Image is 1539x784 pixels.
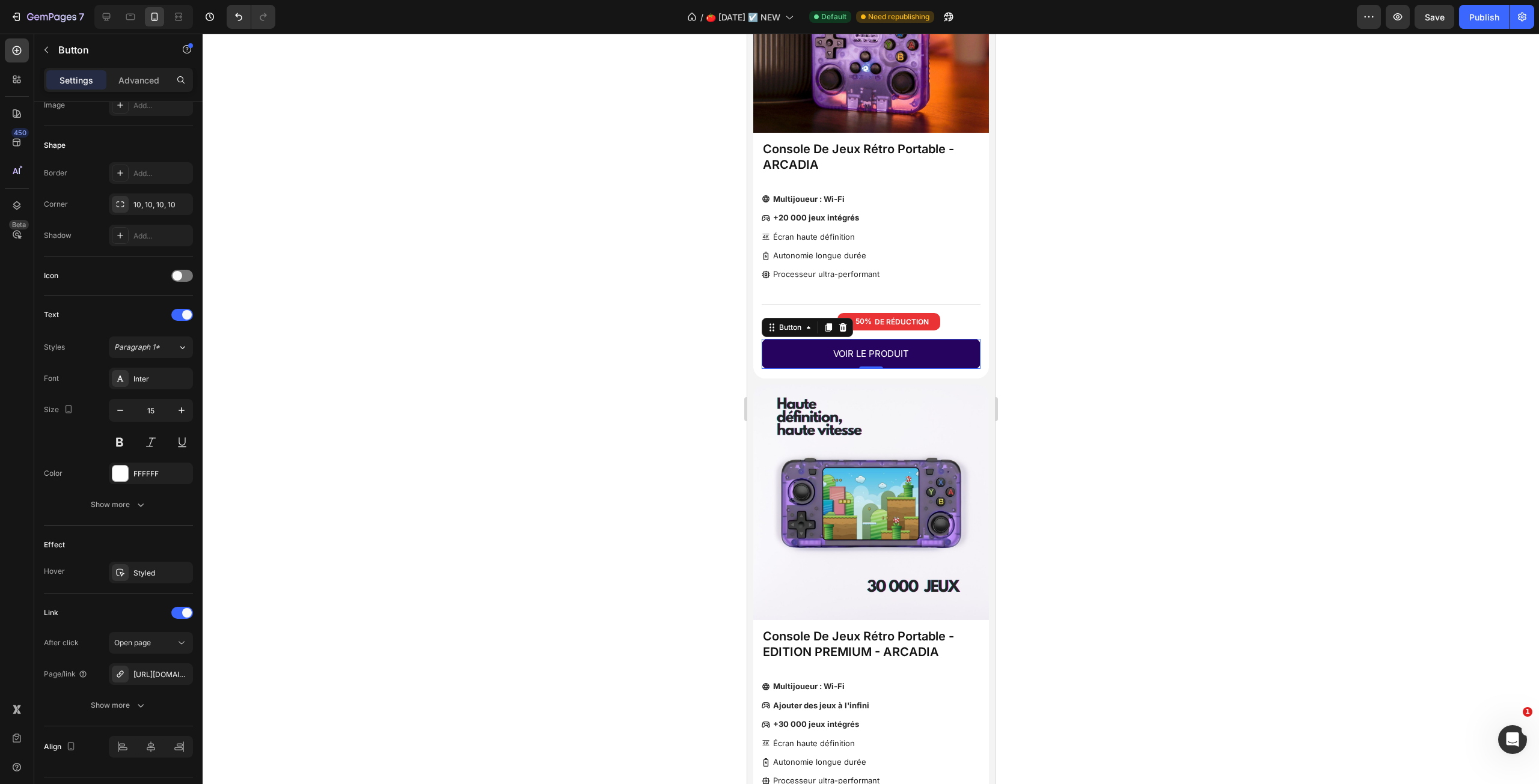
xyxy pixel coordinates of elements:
[44,342,65,353] div: Styles
[44,607,58,618] div: Link
[44,168,67,178] div: Border
[44,739,78,755] div: Align
[109,632,193,654] button: Open page
[821,11,846,22] span: Default
[58,43,161,57] p: Button
[133,168,190,179] div: Add...
[118,74,159,87] p: Advanced
[44,230,72,241] div: Shadow
[44,402,76,418] div: Size
[44,140,66,151] div: Shape
[1523,707,1532,717] span: 1
[109,336,193,358] button: Paragraph 1*
[1469,11,1499,23] div: Publish
[5,5,90,29] button: 7
[700,11,703,23] span: /
[133,231,190,242] div: Add...
[227,5,275,29] div: Undo/Redo
[44,199,68,210] div: Corner
[79,10,84,24] p: 7
[1459,5,1510,29] button: Publish
[44,637,79,648] div: After click
[44,566,65,577] div: Hover
[91,499,147,511] div: Show more
[9,220,29,229] div: Beta
[44,468,63,479] div: Color
[44,373,59,384] div: Font
[1498,725,1527,754] iframe: Intercom live chat
[11,128,29,138] div: 450
[133,568,190,579] div: Styled
[133,669,190,680] div: [URL][DOMAIN_NAME]
[133,374,190,384] div: Inter
[44,270,58,281] div: Icon
[114,342,160,353] span: Paragraph 1*
[44,100,65,111] div: Image
[1425,12,1445,22] span: Save
[44,539,65,550] div: Effect
[1415,5,1454,29] button: Save
[91,699,147,711] div: Show more
[44,694,193,716] button: Show more
[44,669,88,679] div: Page/link
[114,638,151,647] span: Open page
[44,309,59,320] div: Text
[868,11,929,22] span: Need republishing
[60,74,93,87] p: Settings
[133,100,190,111] div: Add...
[133,469,190,479] div: FFFFFF
[747,34,995,784] iframe: Design area
[44,494,193,515] button: Show more
[706,11,780,23] span: 🍅 [DATE] ☑️ NEW
[26,740,132,754] p: Processeur ultra-performant
[133,199,190,210] div: 10, 10, 10, 10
